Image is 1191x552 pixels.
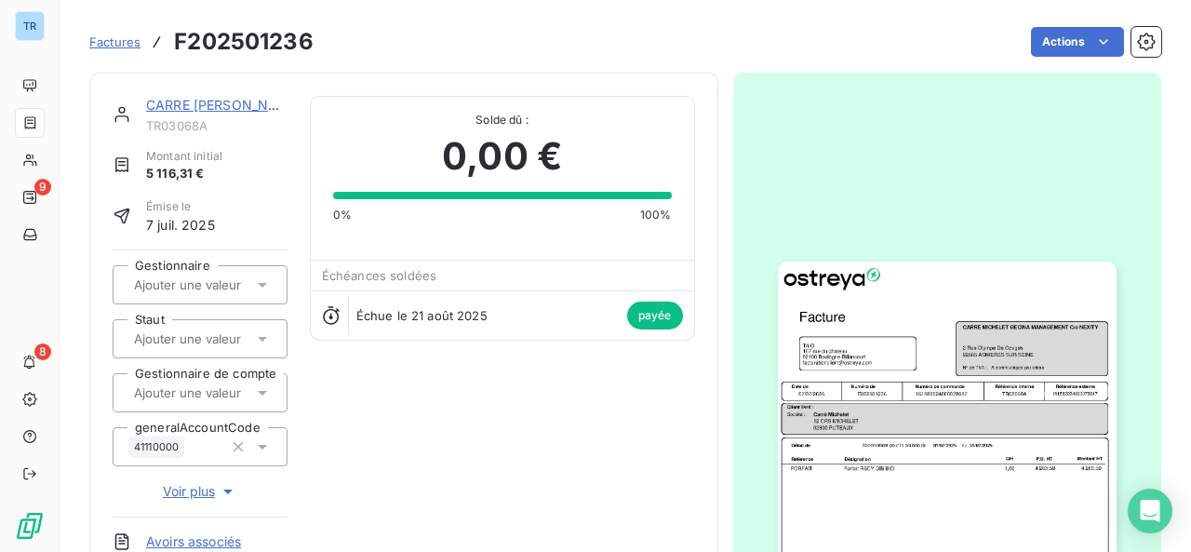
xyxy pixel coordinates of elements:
[146,198,215,215] span: Émise le
[442,128,562,184] span: 0,00 €
[113,481,288,502] button: Voir plus
[134,441,179,452] span: 41110000
[146,148,222,165] span: Montant initial
[132,276,319,293] input: Ajouter une valeur
[333,112,672,128] span: Solde dû :
[146,118,288,133] span: TR03068A
[1128,489,1172,533] div: Open Intercom Messenger
[89,33,141,51] a: Factures
[146,97,507,113] a: CARRE [PERSON_NAME] MANAGEMENT C/o NEXITY PM
[174,25,314,59] h3: F202501236
[89,34,141,49] span: Factures
[15,511,45,541] img: Logo LeanPay
[132,384,319,401] input: Ajouter une valeur
[34,179,51,195] span: 9
[146,215,215,235] span: 7 juil. 2025
[34,343,51,360] span: 8
[640,207,672,223] span: 100%
[15,11,45,41] div: TR
[1031,27,1124,57] button: Actions
[322,268,437,283] span: Échéances soldées
[146,165,222,183] span: 5 116,31 €
[356,308,488,323] span: Échue le 21 août 2025
[627,302,683,330] span: payée
[146,532,241,551] a: Avoirs associés
[163,482,237,501] span: Voir plus
[333,207,352,223] span: 0%
[132,330,319,347] input: Ajouter une valeur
